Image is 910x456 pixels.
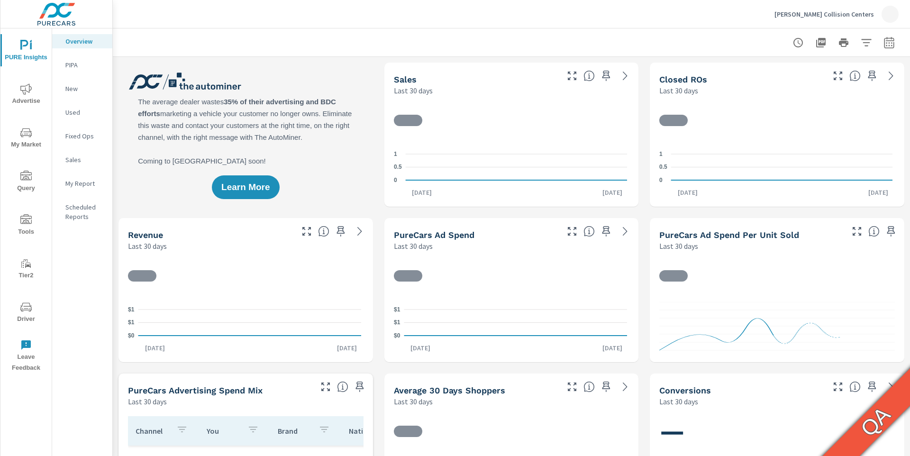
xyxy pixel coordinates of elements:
p: Last 30 days [394,85,433,96]
p: Last 30 days [659,85,698,96]
p: Brand [278,426,311,436]
div: Scheduled Reports [52,200,112,224]
text: $1 [128,306,135,313]
text: $0 [394,332,400,339]
div: Sales [52,153,112,167]
div: PIPA [52,58,112,72]
span: Save this to your personalized report [599,379,614,394]
span: A rolling 30 day total of daily Shoppers on the dealership website, averaged over the selected da... [583,381,595,392]
h5: PureCars Ad Spend Per Unit Sold [659,230,799,240]
div: Fixed Ops [52,129,112,143]
span: Learn More [221,183,270,192]
button: Make Fullscreen [564,224,580,239]
p: [DATE] [596,188,629,197]
span: Total cost of media for all PureCars channels for the selected dealership group over the selected... [583,226,595,237]
a: See more details in report [352,224,367,239]
span: Tools [3,214,49,237]
h5: Closed ROs [659,74,707,84]
a: See more details in report [618,68,633,83]
p: National [349,426,382,436]
p: Sales [65,155,105,164]
h5: Average 30 Days Shoppers [394,385,505,395]
button: Learn More [212,175,279,199]
text: 0.5 [394,164,402,171]
span: Average cost of advertising per each vehicle sold at the dealer over the selected date range. The... [868,226,880,237]
div: Used [52,105,112,119]
text: 0 [394,177,397,183]
text: 1 [659,151,663,157]
a: See more details in report [618,224,633,239]
button: Make Fullscreen [564,68,580,83]
span: Total sales revenue over the selected date range. [Source: This data is sourced from the dealer’s... [318,226,329,237]
p: Last 30 days [659,240,698,252]
text: 1 [394,151,397,157]
p: Scheduled Reports [65,202,105,221]
p: [DATE] [405,188,438,197]
button: Make Fullscreen [849,224,864,239]
p: Last 30 days [128,240,167,252]
button: Make Fullscreen [564,379,580,394]
p: Used [65,108,105,117]
p: Last 30 days [659,396,698,407]
div: Overview [52,34,112,48]
a: See more details in report [618,379,633,394]
span: Save this to your personalized report [599,224,614,239]
text: $0 [128,332,135,339]
span: Save this to your personalized report [883,224,899,239]
div: nav menu [0,28,52,377]
span: Advertise [3,83,49,107]
h5: PureCars Advertising Spend Mix [128,385,263,395]
p: [DATE] [862,188,895,197]
p: [DATE] [596,343,629,353]
span: PURE Insights [3,40,49,63]
span: Tier2 [3,258,49,281]
h1: — [659,415,895,447]
span: The number of dealer-specified goals completed by a visitor. [Source: This data is provided by th... [849,381,861,392]
p: [PERSON_NAME] Collision Centers [774,10,874,18]
span: My Market [3,127,49,150]
h5: Sales [394,74,417,84]
p: You [207,426,240,436]
h5: PureCars Ad Spend [394,230,474,240]
span: This table looks at how you compare to the amount of budget you spend per channel as opposed to y... [337,381,348,392]
button: Print Report [834,33,853,52]
button: Make Fullscreen [830,68,846,83]
a: See more details in report [883,68,899,83]
span: Number of Repair Orders Closed by the selected dealership group over the selected time range. [So... [849,70,861,82]
p: Last 30 days [394,240,433,252]
span: Save this to your personalized report [599,68,614,83]
button: Apply Filters [857,33,876,52]
button: Make Fullscreen [299,224,314,239]
a: See more details in report [883,379,899,394]
text: $1 [394,319,400,326]
p: Fixed Ops [65,131,105,141]
text: 0 [659,177,663,183]
p: Last 30 days [128,396,167,407]
span: Save this to your personalized report [352,379,367,394]
button: Make Fullscreen [318,379,333,394]
p: [DATE] [671,188,704,197]
button: Make Fullscreen [830,379,846,394]
p: [DATE] [404,343,437,353]
p: Last 30 days [394,396,433,407]
span: Save this to your personalized report [333,224,348,239]
p: Channel [136,426,169,436]
span: Driver [3,301,49,325]
span: Save this to your personalized report [864,68,880,83]
p: [DATE] [330,343,364,353]
p: Overview [65,36,105,46]
p: My Report [65,179,105,188]
text: $1 [128,319,135,326]
span: Query [3,171,49,194]
button: Select Date Range [880,33,899,52]
span: Leave Feedback [3,339,49,374]
p: New [65,84,105,93]
div: New [52,82,112,96]
span: Save this to your personalized report [864,379,880,394]
h5: Revenue [128,230,163,240]
h5: Conversions [659,385,711,395]
text: $1 [394,306,400,313]
button: "Export Report to PDF" [811,33,830,52]
p: PIPA [65,60,105,70]
text: 0.5 [659,164,667,171]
